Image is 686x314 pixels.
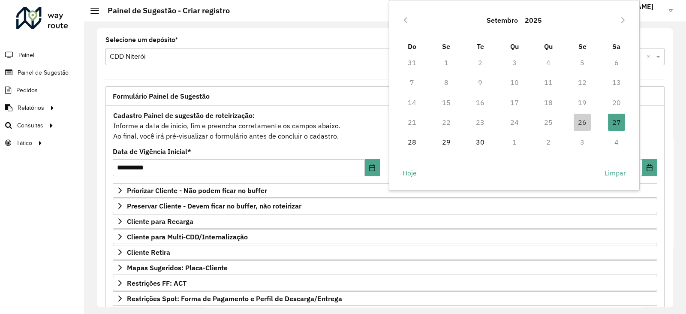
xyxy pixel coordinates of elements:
[113,111,255,120] strong: Cadastro Painel de sugestão de roteirização:
[113,245,657,260] a: Cliente Retira
[616,13,630,27] button: Next Month
[127,202,301,209] span: Preservar Cliente - Devem ficar no buffer, não roteirizar
[395,93,429,112] td: 14
[521,10,545,30] button: Choose Year
[429,112,463,132] td: 22
[113,214,657,229] a: Cliente para Recarga
[463,112,497,132] td: 23
[113,260,657,275] a: Mapas Sugeridos: Placa-Cliente
[395,164,424,181] button: Hoje
[566,53,599,72] td: 5
[599,72,633,92] td: 13
[566,72,599,92] td: 12
[365,159,380,176] button: Choose Date
[429,132,463,152] td: 29
[113,229,657,244] a: Cliente para Multi-CDD/Internalização
[113,146,191,157] label: Data de Vigência Inicial
[438,133,455,151] span: 29
[127,264,228,271] span: Mapas Sugeridos: Placa-Cliente
[395,53,429,72] td: 31
[442,42,450,51] span: Se
[510,42,519,51] span: Qu
[605,168,626,178] span: Limpar
[463,72,497,92] td: 9
[399,13,412,27] button: Previous Month
[113,291,657,306] a: Restrições Spot: Forma de Pagamento e Perfil de Descarga/Entrega
[16,86,38,95] span: Pedidos
[497,112,531,132] td: 24
[127,187,267,194] span: Priorizar Cliente - Não podem ficar no buffer
[497,132,531,152] td: 1
[18,103,44,112] span: Relatórios
[113,276,657,290] a: Restrições FF: ACT
[531,112,565,132] td: 25
[113,183,657,198] a: Priorizar Cliente - Não podem ficar no buffer
[566,132,599,152] td: 3
[477,42,484,51] span: Te
[16,139,32,148] span: Tático
[578,42,587,51] span: Se
[497,93,531,112] td: 17
[99,6,230,15] h2: Painel de Sugestão - Criar registro
[127,218,193,225] span: Cliente para Recarga
[17,121,43,130] span: Consultas
[566,112,599,132] td: 26
[18,51,34,60] span: Painel
[403,168,417,178] span: Hoje
[18,68,69,77] span: Painel de Sugestão
[408,42,416,51] span: Do
[127,295,342,302] span: Restrições Spot: Forma de Pagamento e Perfil de Descarga/Entrega
[566,93,599,112] td: 19
[127,233,248,240] span: Cliente para Multi-CDD/Internalização
[599,112,633,132] td: 27
[642,159,657,176] button: Choose Date
[647,51,654,62] span: Clear all
[608,114,625,131] span: 27
[395,132,429,152] td: 28
[497,53,531,72] td: 3
[531,132,565,152] td: 2
[599,53,633,72] td: 6
[113,93,210,100] span: Formulário Painel de Sugestão
[395,72,429,92] td: 7
[599,132,633,152] td: 4
[395,112,429,132] td: 21
[127,280,187,287] span: Restrições FF: ACT
[574,114,591,131] span: 26
[531,72,565,92] td: 11
[531,53,565,72] td: 4
[483,10,521,30] button: Choose Month
[429,93,463,112] td: 15
[105,35,178,45] label: Selecione um depósito
[463,53,497,72] td: 2
[497,72,531,92] td: 10
[429,72,463,92] td: 8
[463,93,497,112] td: 16
[113,110,657,142] div: Informe a data de inicio, fim e preencha corretamente os campos abaixo. Ao final, você irá pré-vi...
[113,199,657,213] a: Preservar Cliente - Devem ficar no buffer, não roteirizar
[472,133,489,151] span: 30
[429,53,463,72] td: 1
[612,42,620,51] span: Sa
[127,249,170,256] span: Cliente Retira
[463,132,497,152] td: 30
[597,164,633,181] button: Limpar
[403,133,421,151] span: 28
[599,93,633,112] td: 20
[544,42,553,51] span: Qu
[531,93,565,112] td: 18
